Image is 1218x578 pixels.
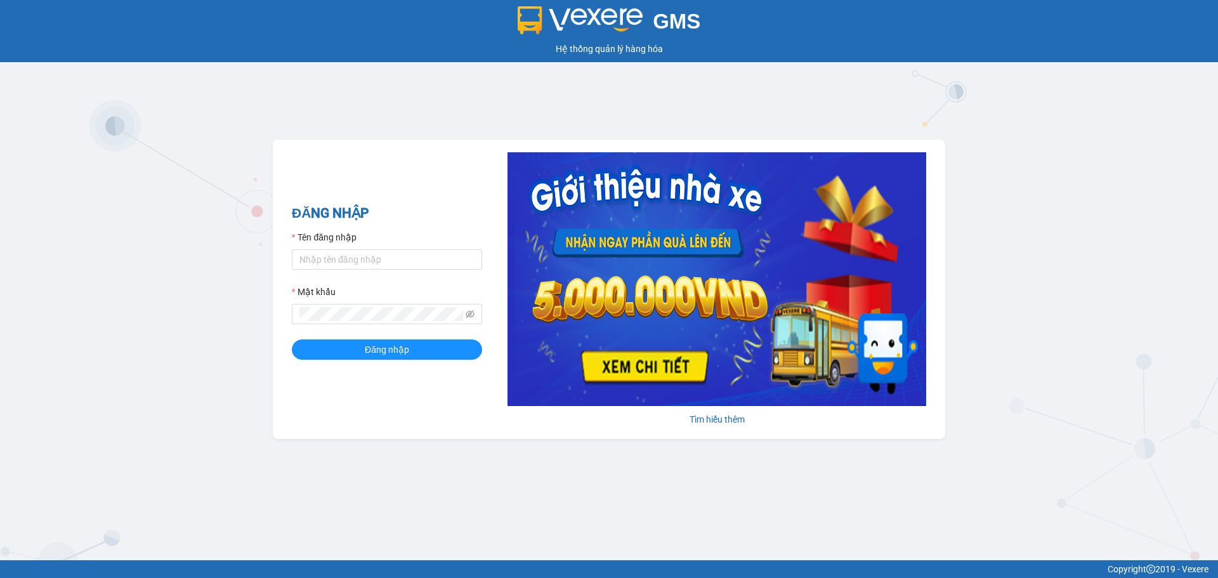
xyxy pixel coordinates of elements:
div: Copyright 2019 - Vexere [10,562,1208,576]
a: GMS [518,19,701,29]
input: Tên đăng nhập [292,249,482,270]
input: Mật khẩu [299,307,463,321]
span: eye-invisible [466,310,475,319]
button: Đăng nhập [292,339,482,360]
div: Hệ thống quản lý hàng hóa [3,42,1215,56]
h2: ĐĂNG NHẬP [292,203,482,224]
span: copyright [1146,565,1155,574]
label: Mật khẩu [292,285,336,299]
img: banner-0 [507,152,926,406]
div: Tìm hiểu thêm [507,412,926,426]
img: logo 2 [518,6,643,34]
span: Đăng nhập [365,343,409,357]
span: GMS [653,10,700,33]
label: Tên đăng nhập [292,230,357,244]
